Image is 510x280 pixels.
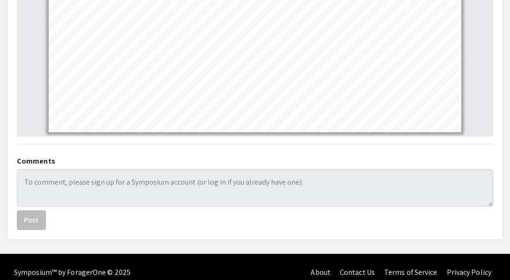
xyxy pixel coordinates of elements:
a: Privacy Policy [447,267,491,277]
a: About [311,267,330,277]
button: Post [17,210,46,230]
iframe: Chat [7,238,40,273]
h2: Comments [17,157,493,165]
a: Contact Us [340,267,375,277]
a: Terms of Service [384,267,437,277]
